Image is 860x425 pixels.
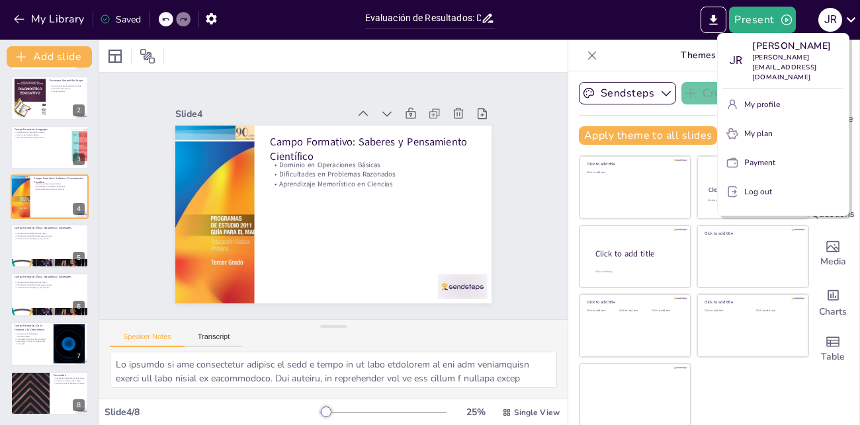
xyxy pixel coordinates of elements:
[723,181,843,202] button: Log out
[723,94,843,115] button: My profile
[723,152,843,173] button: Payment
[744,157,775,169] p: Payment
[744,128,773,139] p: My plan
[723,49,747,73] div: J R
[744,98,780,110] p: My profile
[744,186,772,198] p: Log out
[723,123,843,144] button: My plan
[752,39,843,53] p: [PERSON_NAME]
[752,53,843,83] p: [PERSON_NAME][EMAIL_ADDRESS][DOMAIN_NAME]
